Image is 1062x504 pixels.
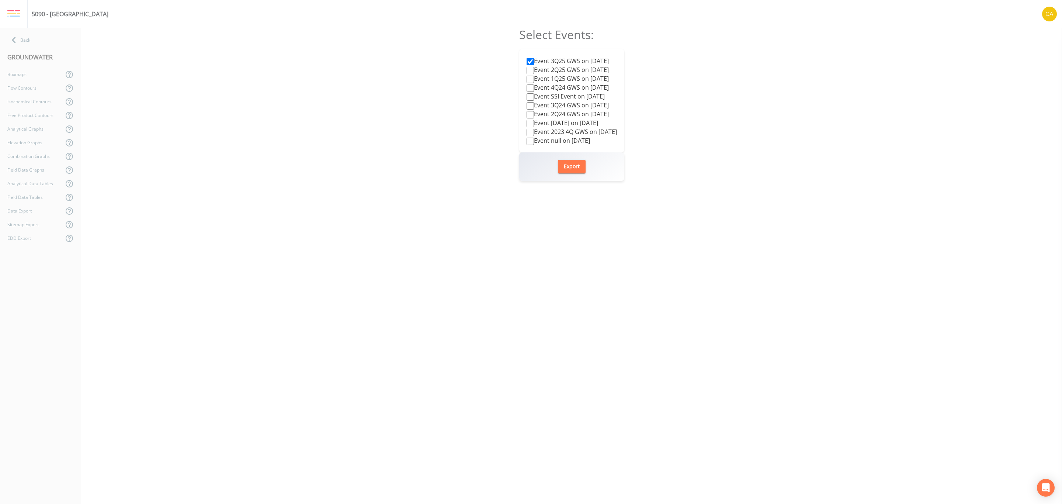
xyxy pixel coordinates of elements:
[1037,479,1055,497] div: Open Intercom Messenger
[519,28,624,42] h2: Select Events:
[527,118,598,127] label: Event [DATE] on [DATE]
[527,138,534,145] input: Event null on [DATE]
[527,56,609,65] label: Event 3Q25 GWS on [DATE]
[527,102,534,110] input: Event 3Q24 GWS on [DATE]
[527,111,534,118] input: Event 2Q24 GWS on [DATE]
[7,10,20,18] img: logo
[527,65,609,74] label: Event 2Q25 GWS on [DATE]
[527,129,534,136] input: Event 2023 4Q GWS on [DATE]
[527,92,605,101] label: Event SSI Event on [DATE]
[527,136,590,145] label: Event null on [DATE]
[527,84,534,92] input: Event 4Q24 GWS on [DATE]
[527,58,534,65] input: Event 3Q25 GWS on [DATE]
[527,110,609,118] label: Event 2Q24 GWS on [DATE]
[527,67,534,74] input: Event 2Q25 GWS on [DATE]
[32,10,108,18] div: 5090 - [GEOGRAPHIC_DATA]
[527,76,534,83] input: Event 1Q25 GWS on [DATE]
[527,101,609,110] label: Event 3Q24 GWS on [DATE]
[558,160,586,173] button: Export
[527,120,534,127] input: Event [DATE] on [DATE]
[527,83,609,92] label: Event 4Q24 GWS on [DATE]
[527,93,534,101] input: Event SSI Event on [DATE]
[527,127,617,136] label: Event 2023 4Q GWS on [DATE]
[527,74,609,83] label: Event 1Q25 GWS on [DATE]
[1042,7,1057,21] img: 37d9cc7f3e1b9ec8ec648c4f5b158cdc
